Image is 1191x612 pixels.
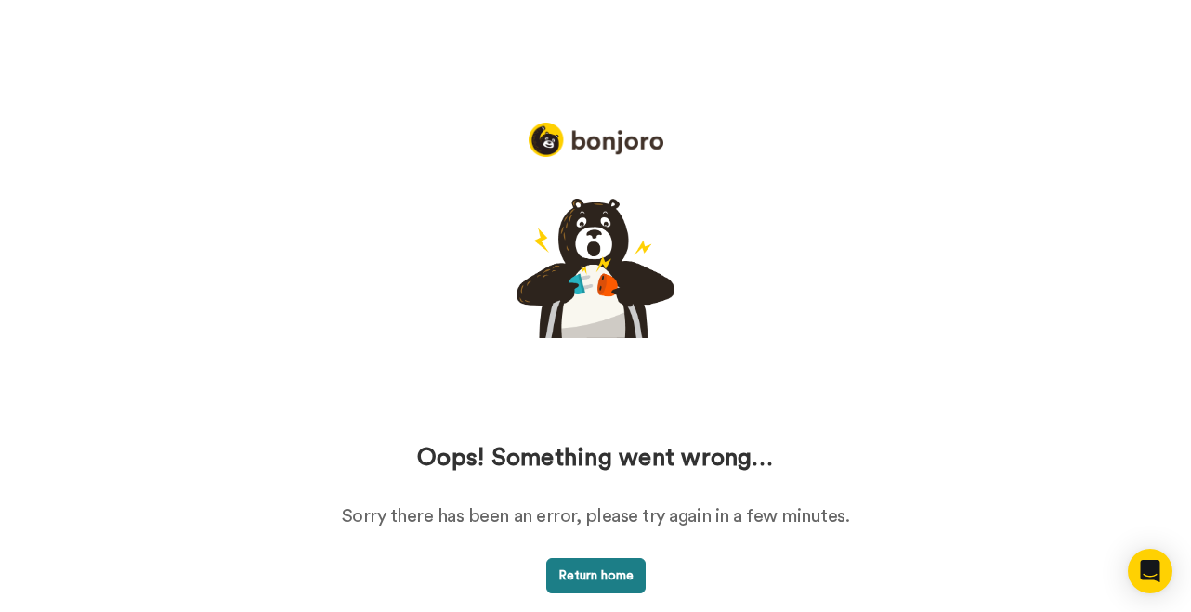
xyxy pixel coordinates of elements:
[517,176,674,360] img: 500.png
[159,503,1032,530] div: Sorry there has been an error, please try again in a few minutes.
[19,441,1172,475] div: Oops! Something went wrong…
[19,558,1172,593] a: Return home
[529,123,663,157] img: logo_full.png
[1128,549,1172,593] div: Open Intercom Messenger
[546,558,646,593] button: Return home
